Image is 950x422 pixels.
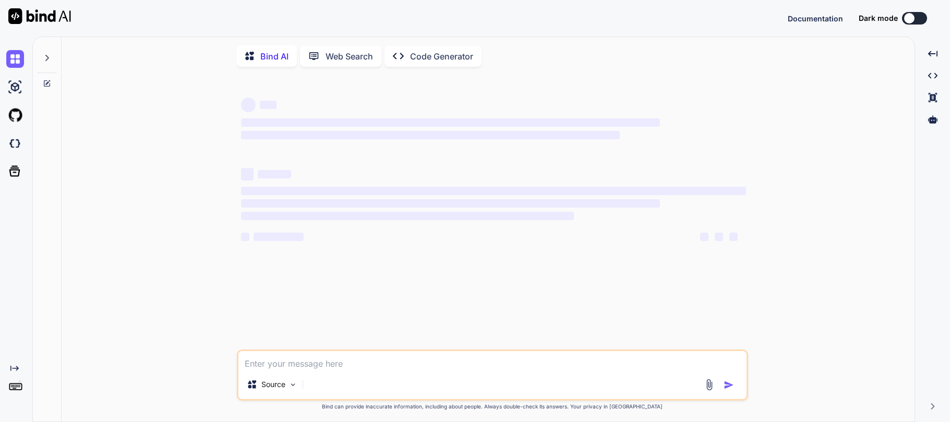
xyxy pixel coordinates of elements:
img: Bind AI [8,8,71,24]
img: Pick Models [288,380,297,389]
span: ‌ [241,233,249,241]
span: ‌ [729,233,738,241]
button: Documentation [788,13,843,24]
span: ‌ [241,168,254,180]
span: ‌ [241,118,660,127]
span: ‌ [258,170,291,178]
span: ‌ [241,212,574,220]
span: Dark mode [859,13,898,23]
p: Bind AI [260,50,288,63]
img: githubLight [6,106,24,124]
img: icon [724,380,734,390]
img: chat [6,50,24,68]
span: ‌ [241,131,620,139]
img: ai-studio [6,78,24,96]
img: darkCloudIdeIcon [6,135,24,152]
span: ‌ [700,233,708,241]
img: attachment [703,379,715,391]
span: ‌ [241,187,746,195]
span: ‌ [254,233,304,241]
p: Source [261,379,285,390]
span: ‌ [241,199,660,208]
p: Web Search [326,50,373,63]
p: Bind can provide inaccurate information, including about people. Always double-check its answers.... [237,403,748,411]
span: Documentation [788,14,843,23]
span: ‌ [241,98,256,112]
span: ‌ [715,233,723,241]
p: Code Generator [410,50,473,63]
span: ‌ [260,101,276,109]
